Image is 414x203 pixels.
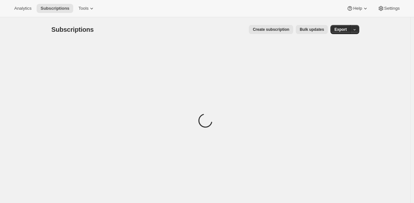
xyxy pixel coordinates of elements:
span: Settings [384,6,400,11]
button: Create subscription [249,25,293,34]
span: Help [353,6,362,11]
button: Tools [75,4,99,13]
span: Export [334,27,347,32]
button: Analytics [10,4,35,13]
button: Settings [374,4,404,13]
span: Analytics [14,6,31,11]
button: Help [343,4,372,13]
span: Bulk updates [300,27,324,32]
span: Subscriptions [52,26,94,33]
button: Bulk updates [296,25,328,34]
button: Export [330,25,351,34]
span: Tools [78,6,88,11]
span: Subscriptions [40,6,69,11]
button: Subscriptions [37,4,73,13]
span: Create subscription [253,27,289,32]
